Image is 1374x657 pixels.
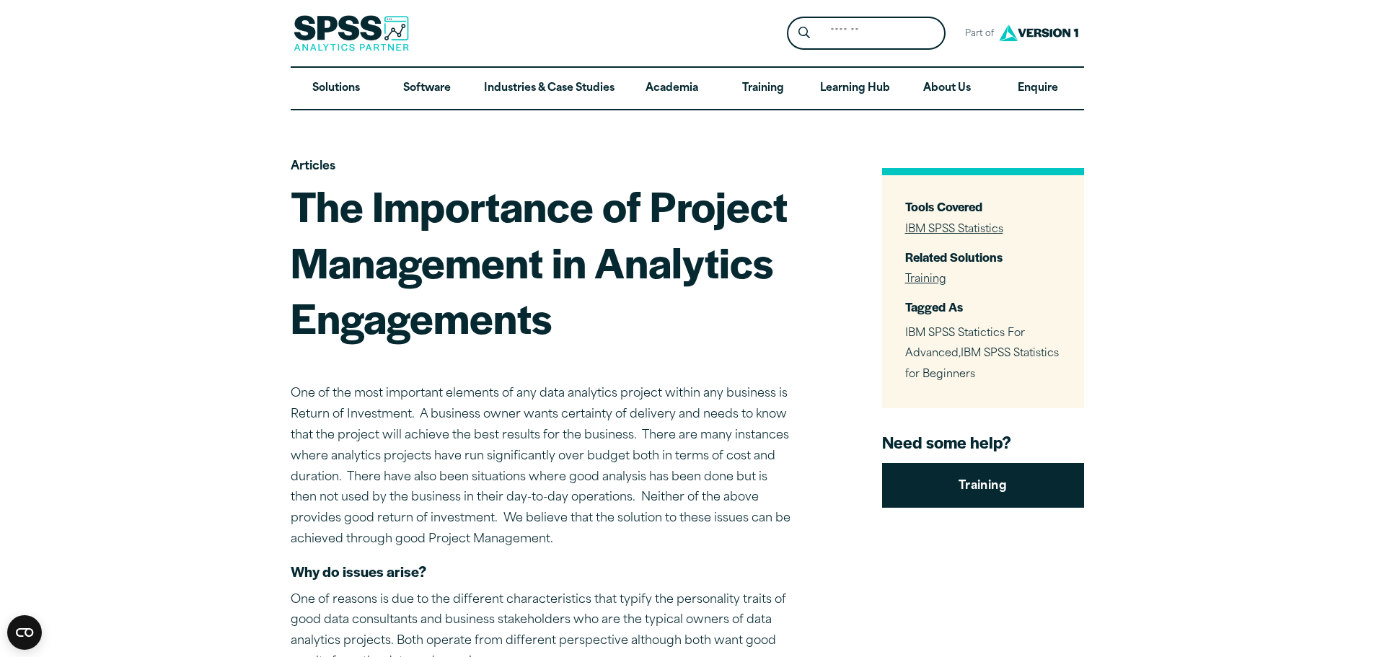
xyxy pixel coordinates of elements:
svg: Search magnifying glass icon [798,27,810,39]
a: Software [382,68,472,110]
span: Part of [957,24,995,45]
button: Open CMP widget [7,615,42,650]
p: Articles [291,156,796,177]
a: Training [717,68,808,110]
a: Academia [626,68,717,110]
a: Training [882,463,1084,508]
h3: Tools Covered [905,198,1061,215]
h3: Related Solutions [905,249,1061,265]
strong: Why do issues arise? [291,561,426,581]
img: SPSS Analytics Partner [294,15,409,51]
span: IBM SPSS Statictics For Advanced [905,328,1025,360]
img: Version1 Logo [995,19,1082,46]
a: Solutions [291,68,382,110]
a: Learning Hub [809,68,902,110]
button: Search magnifying glass icon [791,20,817,47]
nav: Desktop version of site main menu [291,68,1084,110]
a: Training [905,274,946,285]
span: IBM SPSS Statistics for Beginners [905,348,1059,380]
h4: Need some help? [882,431,1084,453]
a: IBM SPSS Statistics [905,224,1003,235]
p: One of the most important elements of any data analytics project within any business is Return of... [291,384,796,550]
a: Industries & Case Studies [472,68,626,110]
a: Enquire [992,68,1083,110]
a: About Us [902,68,992,110]
form: Site Header Search Form [787,17,946,50]
span: , [905,328,1059,381]
h1: The Importance of Project Management in Analytics Engagements [291,177,796,345]
h3: Tagged As [905,299,1061,315]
